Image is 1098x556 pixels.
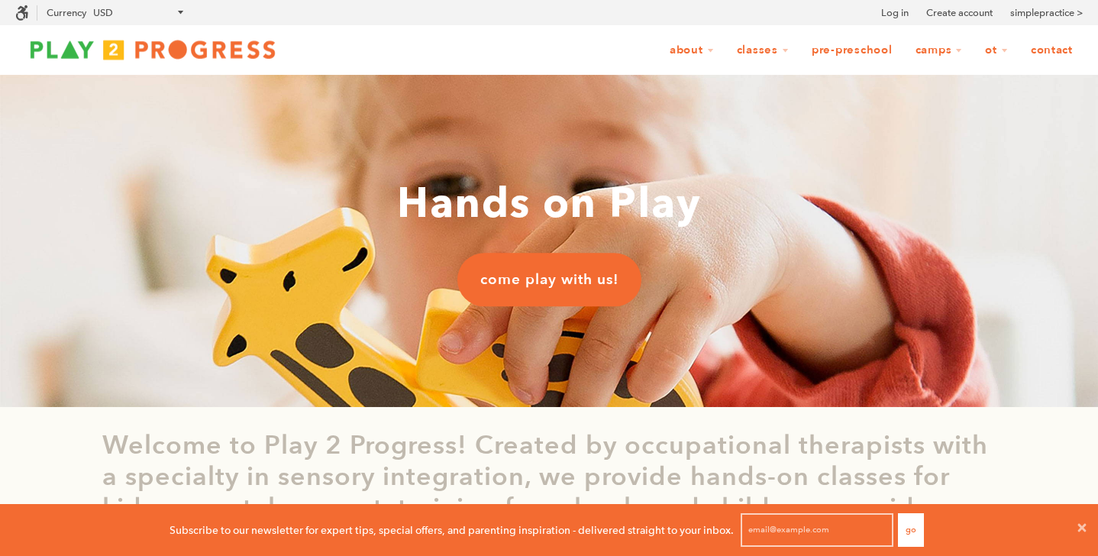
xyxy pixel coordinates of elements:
span: come play with us! [480,270,618,289]
p: Welcome to Play 2 Progress! Created by occupational therapists with a specialty in sensory integr... [102,430,996,554]
a: Contact [1021,36,1083,65]
a: Log in [881,5,909,21]
a: About [660,36,724,65]
label: Currency [47,7,86,18]
a: Camps [906,36,973,65]
p: Subscribe to our newsletter for expert tips, special offers, and parenting inspiration - delivere... [170,522,734,538]
a: Create account [926,5,993,21]
input: email@example.com [741,513,893,547]
img: Play2Progress logo [15,34,290,65]
a: come play with us! [457,253,641,306]
a: OT [975,36,1018,65]
button: Go [898,513,924,547]
a: Pre-Preschool [802,36,903,65]
a: Classes [727,36,799,65]
a: simplepractice > [1010,5,1083,21]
